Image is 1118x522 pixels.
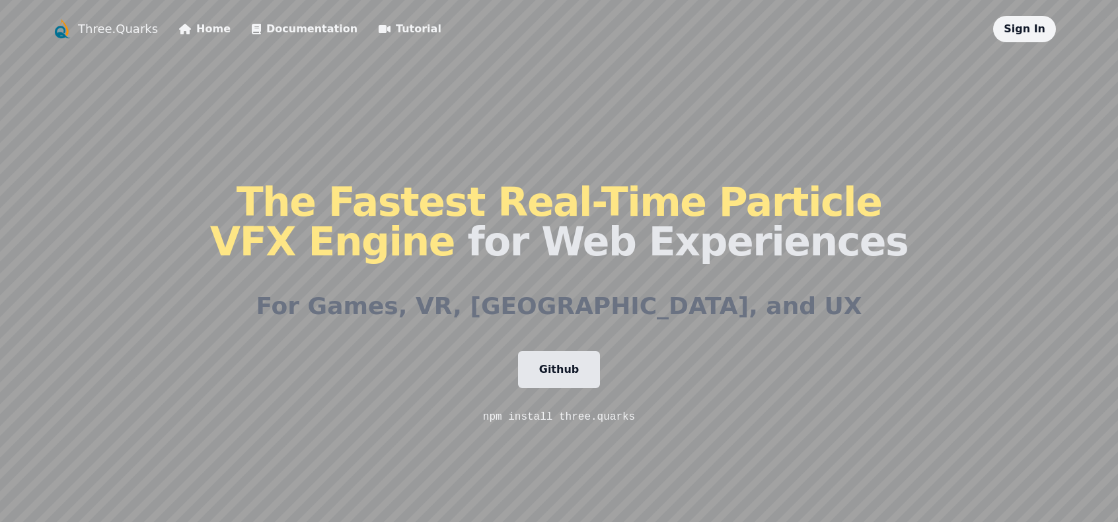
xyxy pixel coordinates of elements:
[256,293,862,319] h2: For Games, VR, [GEOGRAPHIC_DATA], and UX
[78,20,158,38] a: Three.Quarks
[1004,22,1045,35] a: Sign In
[210,179,882,265] span: The Fastest Real-Time Particle VFX Engine
[483,411,635,423] code: npm install three.quarks
[379,21,441,37] a: Tutorial
[252,21,357,37] a: Documentation
[518,351,601,388] a: Github
[179,21,231,37] a: Home
[210,182,908,261] h1: for Web Experiences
